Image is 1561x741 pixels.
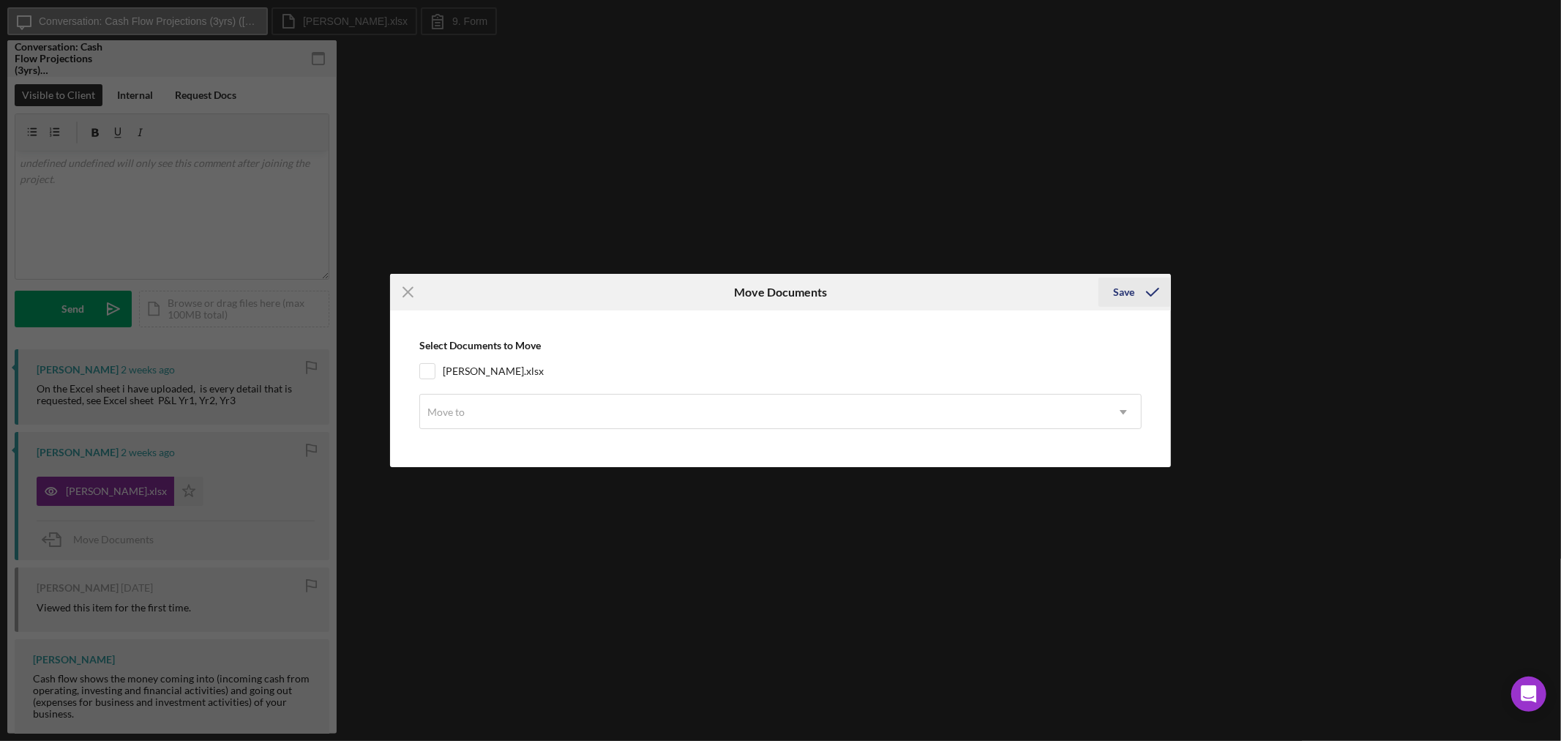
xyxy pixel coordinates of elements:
[1098,278,1171,307] button: Save
[1511,677,1546,712] div: Open Intercom Messenger
[734,286,827,299] h6: Move Documents
[419,339,541,351] b: Select Documents to Move
[427,406,465,418] div: Move to
[1113,278,1134,307] div: Save
[443,364,544,379] label: [PERSON_NAME].xlsx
